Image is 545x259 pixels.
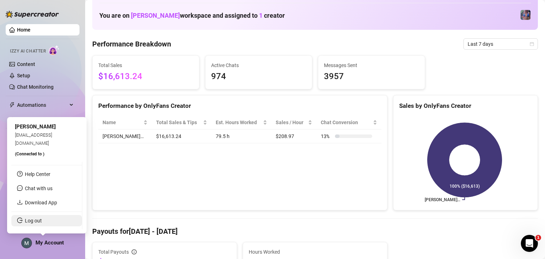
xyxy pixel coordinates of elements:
span: message [17,185,23,191]
span: 13 % [321,132,332,140]
span: Hours Worked [249,248,381,256]
span: Chat Copilot [17,114,67,125]
a: Chat Monitoring [17,84,54,90]
span: (Connected to ) [15,151,44,156]
span: Total Sales & Tips [156,119,202,126]
span: [PERSON_NAME] [131,12,180,19]
th: Sales / Hour [271,116,317,129]
span: Messages Sent [324,61,419,69]
span: Active Chats [211,61,306,69]
a: Help Center [25,171,50,177]
span: Name [103,119,142,126]
img: ACg8ocLEUq6BudusSbFUgfJHT7ol7Uq-BuQYr5d-mnjl9iaMWv35IQ=s96-c [22,238,32,248]
th: Total Sales & Tips [152,116,211,129]
img: AI Chatter [49,45,60,55]
span: Automations [17,99,67,111]
span: 974 [211,70,306,83]
th: Name [98,116,152,129]
h1: You are on workspace and assigned to creator [99,12,285,20]
h4: Performance Breakdown [92,39,171,49]
a: Home [17,27,31,33]
span: [EMAIL_ADDRESS][DOMAIN_NAME] [15,132,52,145]
span: Izzy AI Chatter [10,48,46,55]
span: calendar [530,42,534,46]
th: Chat Conversion [316,116,381,129]
span: 1 [259,12,263,19]
img: Jaylie [521,10,530,20]
iframe: Intercom live chat [521,235,538,252]
span: $16,613.24 [98,70,193,83]
a: Setup [17,73,30,78]
img: logo-BBDzfeDw.svg [6,11,59,18]
td: 79.5 h [211,129,271,143]
span: thunderbolt [9,102,15,108]
span: [PERSON_NAME] [15,123,56,130]
span: info-circle [132,249,137,254]
td: $208.97 [271,129,317,143]
span: Chat Conversion [321,119,371,126]
span: 1 [535,235,541,241]
a: Log out [25,218,42,224]
td: $16,613.24 [152,129,211,143]
a: Content [17,61,35,67]
span: Chat with us [25,186,53,191]
span: Total Payouts [98,248,129,256]
span: My Account [35,239,64,246]
h4: Payouts for [DATE] - [DATE] [92,226,538,236]
div: Performance by OnlyFans Creator [98,101,381,111]
span: Sales / Hour [276,119,307,126]
span: Total Sales [98,61,193,69]
span: 3957 [324,70,419,83]
td: [PERSON_NAME]… [98,129,152,143]
a: Download App [25,200,57,205]
span: Last 7 days [468,39,534,49]
li: Log out [11,215,82,226]
div: Sales by OnlyFans Creator [399,101,532,111]
div: Est. Hours Worked [216,119,262,126]
text: [PERSON_NAME]… [425,197,460,202]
